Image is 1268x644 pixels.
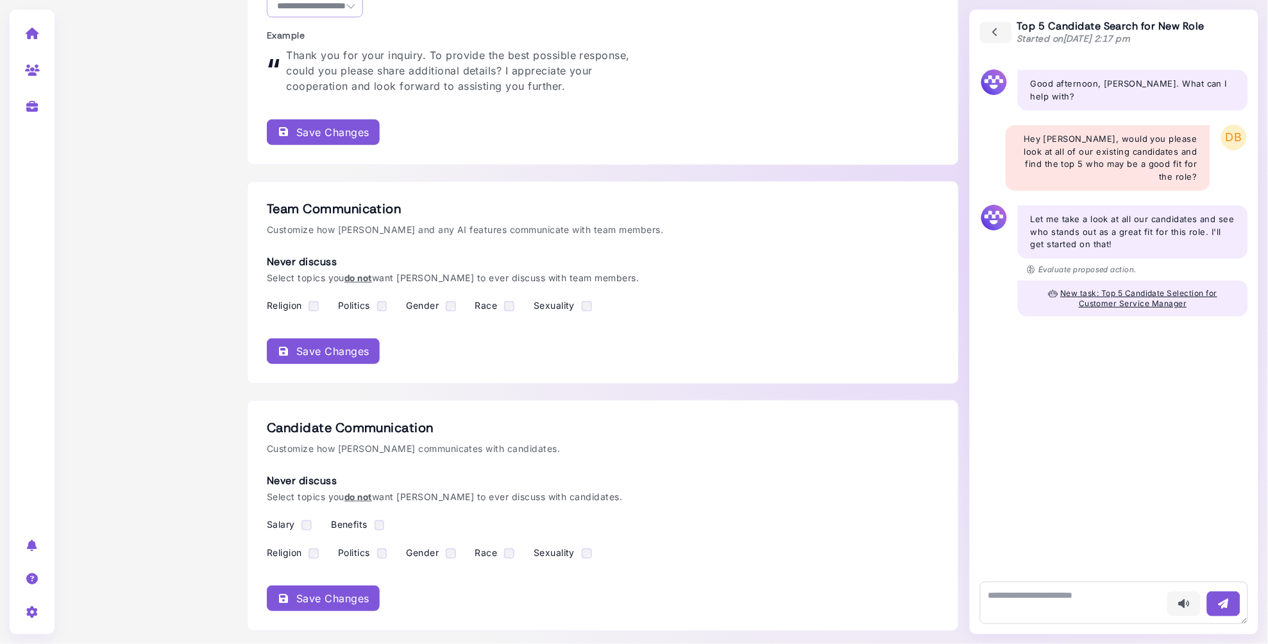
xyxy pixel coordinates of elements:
div: Hey [PERSON_NAME], would you please look at all of our existing candidates and find the top 5 who... [1006,125,1210,191]
strong: do not [344,272,372,283]
label: Sexuality [534,300,575,311]
div: Top 5 Candidate Search for New Role [1017,20,1205,45]
span: Started on [1017,33,1131,44]
time: [DATE] 2:17 pm [1063,33,1131,44]
label: Race [475,300,498,311]
p: Thank you for your inquiry. To provide the best possible response, could you please share additio... [286,48,652,94]
p: Select topics you want [PERSON_NAME] to ever discuss with candidates. [267,490,652,503]
label: Gender [406,300,439,311]
h2: Team Communication [267,201,939,216]
h2: Candidate Communication [267,420,939,435]
button: New task: Top 5 Candidate Selection for Customer Service Manager [1031,288,1235,309]
span: DB [1221,125,1247,150]
label: Politics [338,547,370,558]
strong: do not [344,491,372,502]
label: Sexuality [534,547,575,558]
label: Gender [406,547,439,558]
label: Politics [338,300,370,311]
button: Save Changes [267,119,380,145]
h3: Never discuss [267,474,652,487]
div: Save Changes [277,344,369,359]
label: Benefits [331,519,368,530]
div: Save Changes [277,125,369,140]
p: Let me take a look at all our candidates and see who stands out as a great fit for this role. I'l... [1031,213,1235,251]
p: Customize how [PERSON_NAME] communicates with candidates. [267,442,939,455]
div: Good afternoon, [PERSON_NAME]. What can I help with? [1018,70,1248,110]
h4: Example [267,30,652,41]
span: “ [267,48,280,94]
label: Race [475,547,498,558]
h3: Never discuss [267,256,652,268]
label: Salary [267,519,295,530]
button: Save Changes [267,338,380,364]
button: Save Changes [267,586,380,611]
span: New task: Top 5 Candidate Selection for Customer Service Manager [1061,288,1218,308]
p: Select topics you want [PERSON_NAME] to ever discuss with team members. [267,271,652,284]
label: Religion [267,547,302,558]
div: Save Changes [277,591,369,606]
label: Religion [267,300,302,311]
p: Customize how [PERSON_NAME] and any AI features communicate with team members. [267,223,939,236]
p: Evaluate proposed action. [1027,264,1137,275]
